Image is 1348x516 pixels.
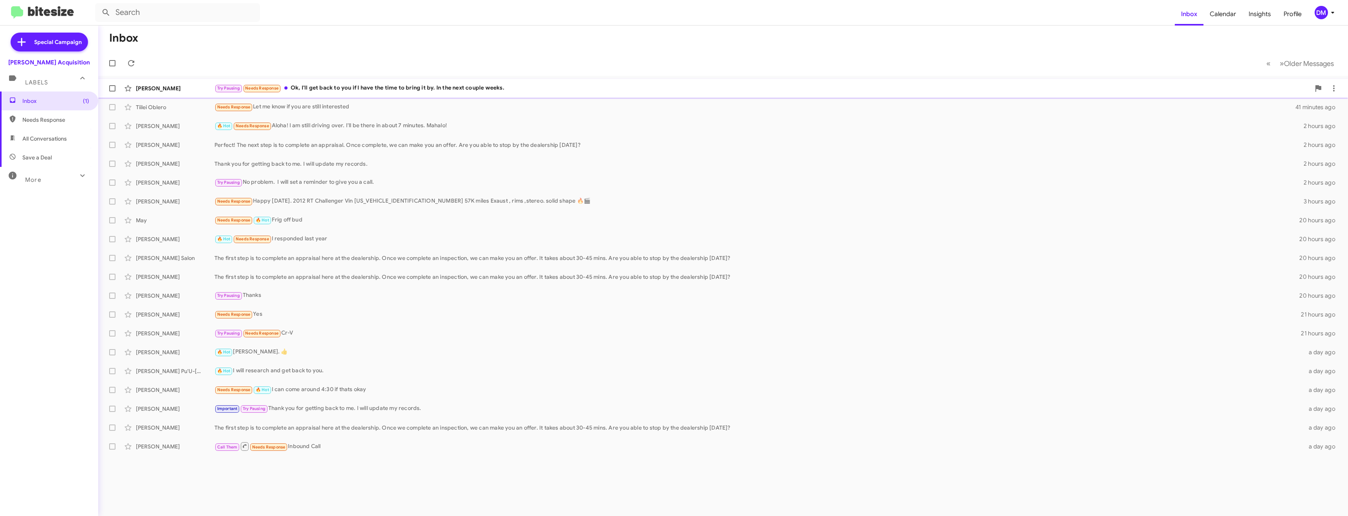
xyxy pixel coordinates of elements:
[214,84,1310,93] div: Ok, I'll get back to you if I have the time to bring it by. In the next couple weeks.
[217,406,238,411] span: Important
[214,348,1300,357] div: [PERSON_NAME]. 👍
[214,404,1300,413] div: Thank you for getting back to me. I will update my records.
[1299,216,1342,224] div: 20 hours ago
[1315,6,1328,19] div: DM
[1175,3,1203,26] a: Inbox
[214,329,1300,338] div: Cr-V
[217,293,240,298] span: Try Pausing
[1300,424,1342,432] div: a day ago
[136,179,214,187] div: [PERSON_NAME]
[214,234,1299,243] div: I responded last year
[217,123,231,128] span: 🔥 Hot
[1275,55,1339,71] button: Next
[214,254,1299,262] div: The first step is to complete an appraisal here at the dealership. Once we complete an inspection...
[136,405,214,413] div: [PERSON_NAME]
[109,32,138,44] h1: Inbox
[217,387,251,392] span: Needs Response
[236,236,269,242] span: Needs Response
[1300,443,1342,450] div: a day ago
[217,331,240,336] span: Try Pausing
[243,406,266,411] span: Try Pausing
[214,160,1300,168] div: Thank you for getting back to me. I will update my records.
[214,273,1299,281] div: The first step is to complete an appraisal here at the dealership. Once we complete an inspection...
[252,445,286,450] span: Needs Response
[136,141,214,149] div: [PERSON_NAME]
[217,104,251,110] span: Needs Response
[1203,3,1242,26] a: Calendar
[217,218,251,223] span: Needs Response
[1299,292,1342,300] div: 20 hours ago
[22,154,52,161] span: Save a Deal
[214,441,1300,451] div: Inbound Call
[217,445,238,450] span: Call Them
[214,141,1300,149] div: Perfect! The next step is to complete an appraisal. Once complete, we can make you an offer. Are ...
[136,160,214,168] div: [PERSON_NAME]
[214,424,1300,432] div: The first step is to complete an appraisal here at the dealership. Once we complete an inspection...
[1300,122,1342,130] div: 2 hours ago
[1300,386,1342,394] div: a day ago
[245,86,278,91] span: Needs Response
[214,291,1299,300] div: Thanks
[136,216,214,224] div: May
[136,122,214,130] div: [PERSON_NAME]
[217,180,240,185] span: Try Pausing
[217,312,251,317] span: Needs Response
[214,102,1295,112] div: Let me know if you are still interested
[1300,179,1342,187] div: 2 hours ago
[1262,55,1275,71] button: Previous
[1266,59,1271,68] span: «
[1300,348,1342,356] div: a day ago
[1300,311,1342,318] div: 21 hours ago
[214,216,1299,225] div: Frig off bud
[217,368,231,373] span: 🔥 Hot
[11,33,88,51] a: Special Campaign
[1300,329,1342,337] div: 21 hours ago
[1299,273,1342,281] div: 20 hours ago
[136,273,214,281] div: [PERSON_NAME]
[136,235,214,243] div: [PERSON_NAME]
[136,424,214,432] div: [PERSON_NAME]
[1284,59,1334,68] span: Older Messages
[1277,3,1308,26] a: Profile
[136,386,214,394] div: [PERSON_NAME]
[8,59,90,66] div: [PERSON_NAME] Acquisition
[22,97,89,105] span: Inbox
[136,84,214,92] div: [PERSON_NAME]
[1295,103,1342,111] div: 41 minutes ago
[256,218,269,223] span: 🔥 Hot
[214,385,1300,394] div: I can come around 4:30 if thats okay
[83,97,89,105] span: (1)
[25,176,41,183] span: More
[236,123,269,128] span: Needs Response
[95,3,260,22] input: Search
[136,443,214,450] div: [PERSON_NAME]
[34,38,82,46] span: Special Campaign
[22,116,89,124] span: Needs Response
[1300,141,1342,149] div: 2 hours ago
[136,292,214,300] div: [PERSON_NAME]
[1242,3,1277,26] span: Insights
[245,331,278,336] span: Needs Response
[136,103,214,111] div: Tiilei Oblero
[1308,6,1339,19] button: DM
[256,387,269,392] span: 🔥 Hot
[214,197,1300,206] div: Happy [DATE]. 2012 RT Challenger Vin [US_VEHICLE_IDENTIFICATION_NUMBER] 57K miles Exaust , rims ,...
[1300,198,1342,205] div: 3 hours ago
[136,198,214,205] div: [PERSON_NAME]
[136,311,214,318] div: [PERSON_NAME]
[1280,59,1284,68] span: »
[217,199,251,204] span: Needs Response
[25,79,48,86] span: Labels
[1300,160,1342,168] div: 2 hours ago
[217,349,231,355] span: 🔥 Hot
[1300,405,1342,413] div: a day ago
[136,329,214,337] div: [PERSON_NAME]
[22,135,67,143] span: All Conversations
[1299,235,1342,243] div: 20 hours ago
[136,254,214,262] div: [PERSON_NAME] Salon
[1300,367,1342,375] div: a day ago
[217,236,231,242] span: 🔥 Hot
[214,178,1300,187] div: No problem. I will set a reminder to give you a call.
